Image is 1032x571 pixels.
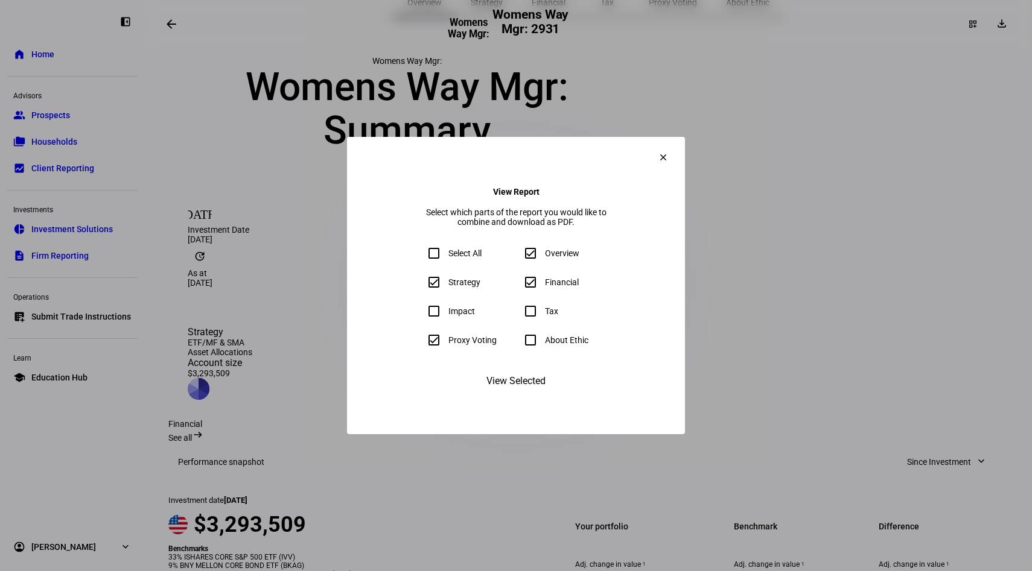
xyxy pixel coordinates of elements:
[419,207,613,227] div: Select which parts of the report you would like to combine and download as PDF.
[486,367,546,396] span: View Selected
[493,187,540,197] h4: View Report
[545,335,588,345] div: About Ethic
[470,367,562,396] button: View Selected
[448,277,480,287] div: Strategy
[448,248,482,258] div: Select All
[545,277,579,287] div: Financial
[448,335,497,345] div: Proxy Voting
[658,152,669,163] mat-icon: clear
[545,248,579,258] div: Overview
